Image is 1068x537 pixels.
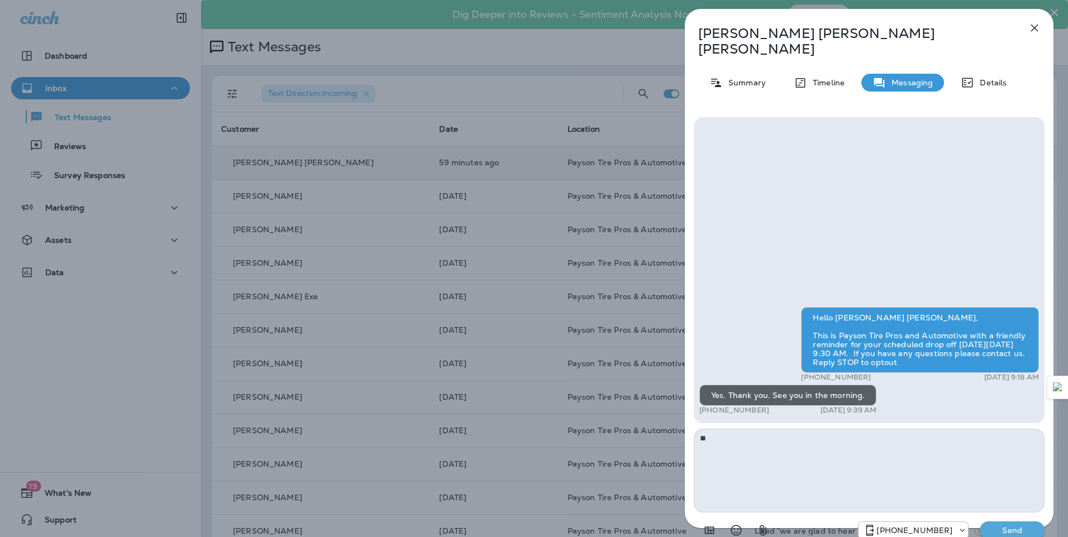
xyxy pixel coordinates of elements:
[801,373,871,382] p: [PHONE_NUMBER]
[989,525,1036,535] p: Send
[698,26,1003,57] p: [PERSON_NAME] [PERSON_NAME] [PERSON_NAME]
[821,406,877,415] p: [DATE] 9:39 AM
[859,524,968,537] div: +1 (928) 260-4498
[699,385,876,406] div: Yes. Thank you. See you in the morning.
[807,78,845,87] p: Timeline
[1053,382,1063,392] img: Detect Auto
[974,78,1007,87] p: Details
[886,78,933,87] p: Messaging
[723,78,766,87] p: Summary
[876,526,952,535] p: [PHONE_NUMBER]
[984,373,1039,382] p: [DATE] 9:18 AM
[801,307,1039,373] div: Hello [PERSON_NAME] [PERSON_NAME], This is Payson Tire Pros and Automotive with a friendly remind...
[699,406,769,415] p: [PHONE_NUMBER]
